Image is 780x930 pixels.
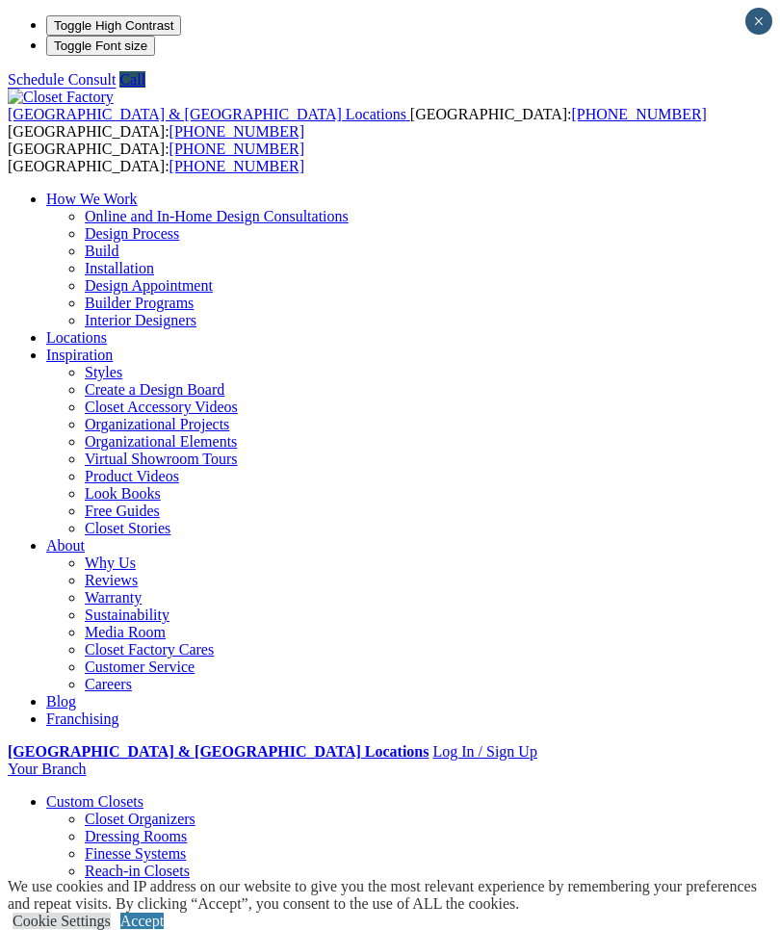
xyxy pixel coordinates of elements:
button: Toggle High Contrast [46,15,181,36]
a: Product Videos [85,468,179,484]
a: Finesse Systems [85,845,186,862]
a: [GEOGRAPHIC_DATA] & [GEOGRAPHIC_DATA] Locations [8,106,410,122]
a: Blog [46,693,76,710]
a: Closet Stories [85,520,170,536]
a: [PHONE_NUMBER] [169,141,304,157]
a: Custom Closets [46,793,143,810]
a: Build [85,243,119,259]
a: Virtual Showroom Tours [85,451,238,467]
a: Organizational Projects [85,416,229,432]
a: Closet Factory Cares [85,641,214,658]
a: [PHONE_NUMBER] [169,123,304,140]
a: Installation [85,260,154,276]
a: Why Us [85,555,136,571]
a: Design Process [85,225,179,242]
a: Call [119,71,145,88]
a: Styles [85,364,122,380]
a: Accept [120,913,164,929]
span: [GEOGRAPHIC_DATA] & [GEOGRAPHIC_DATA] Locations [8,106,406,122]
a: Builder Programs [85,295,194,311]
a: Cookie Settings [13,913,111,929]
a: Closet Accessory Videos [85,399,238,415]
a: Schedule Consult [8,71,116,88]
a: Inspiration [46,347,113,363]
button: Close [745,8,772,35]
a: Customer Service [85,659,195,675]
a: Online and In-Home Design Consultations [85,208,349,224]
a: Free Guides [85,503,160,519]
a: Locations [46,329,107,346]
a: Look Books [85,485,161,502]
a: Closet Organizers [85,811,195,827]
a: [PHONE_NUMBER] [169,158,304,174]
a: Sustainability [85,607,169,623]
a: Organizational Elements [85,433,237,450]
span: Toggle High Contrast [54,18,173,33]
span: [GEOGRAPHIC_DATA]: [GEOGRAPHIC_DATA]: [8,141,304,174]
a: [GEOGRAPHIC_DATA] & [GEOGRAPHIC_DATA] Locations [8,743,429,760]
a: Log In / Sign Up [432,743,536,760]
a: Interior Designers [85,312,196,328]
a: Design Appointment [85,277,213,294]
a: Franchising [46,710,119,727]
a: About [46,537,85,554]
a: How We Work [46,191,138,207]
a: Media Room [85,624,166,640]
a: Dressing Rooms [85,828,187,844]
a: Warranty [85,589,142,606]
a: Careers [85,676,132,692]
a: Reviews [85,572,138,588]
a: Your Branch [8,761,86,777]
span: Toggle Font size [54,39,147,53]
span: [GEOGRAPHIC_DATA]: [GEOGRAPHIC_DATA]: [8,106,707,140]
a: Reach-in Closets [85,863,190,879]
button: Toggle Font size [46,36,155,56]
a: [PHONE_NUMBER] [571,106,706,122]
a: Create a Design Board [85,381,224,398]
div: We use cookies and IP address on our website to give you the most relevant experience by remember... [8,878,780,913]
img: Closet Factory [8,89,114,106]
